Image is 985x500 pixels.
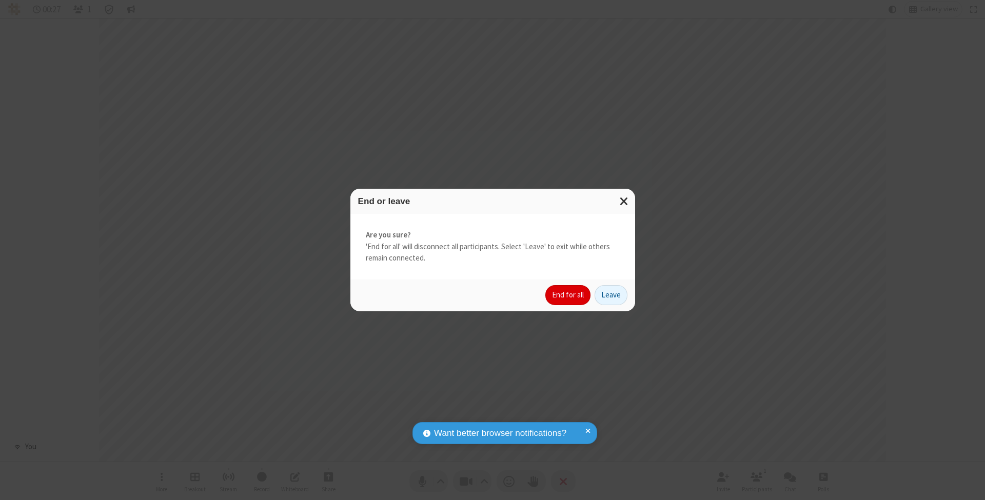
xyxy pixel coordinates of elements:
[545,285,590,306] button: End for all
[434,427,566,440] span: Want better browser notifications?
[350,214,635,279] div: 'End for all' will disconnect all participants. Select 'Leave' to exit while others remain connec...
[358,196,627,206] h3: End or leave
[595,285,627,306] button: Leave
[366,229,620,241] strong: Are you sure?
[614,189,635,214] button: Close modal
